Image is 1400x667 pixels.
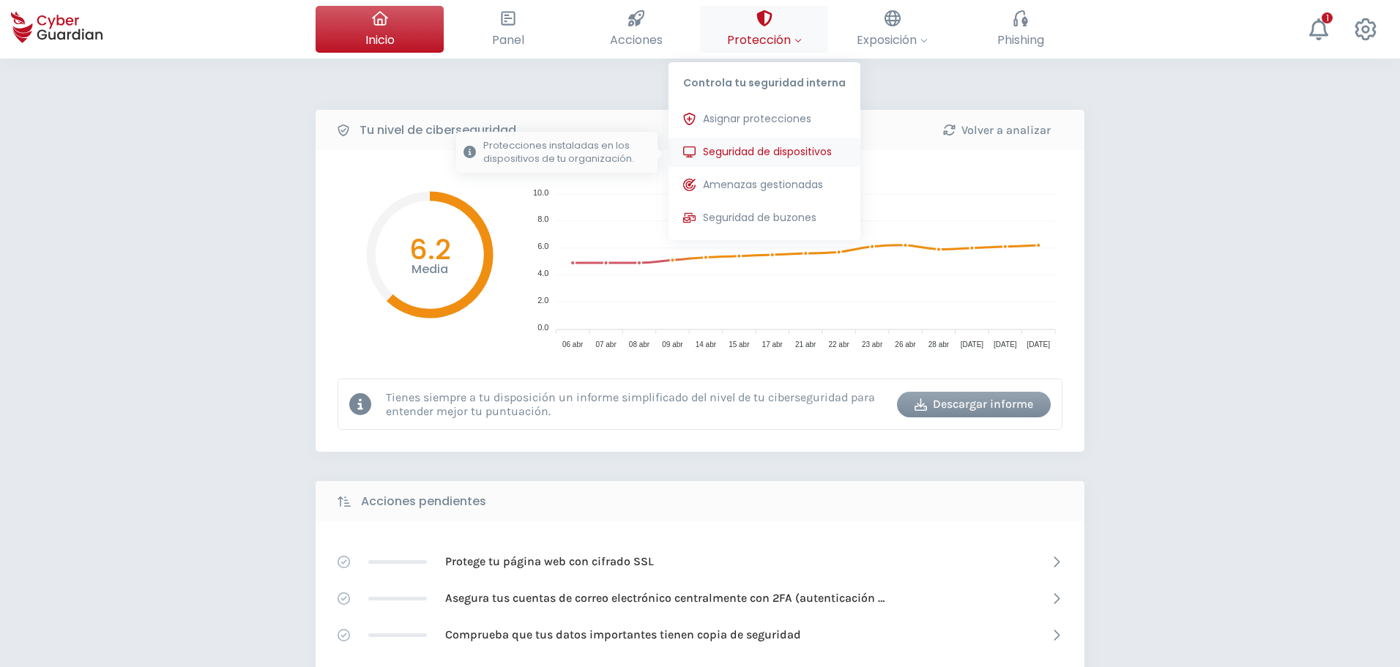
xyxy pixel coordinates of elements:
p: Comprueba que tus datos importantes tienen copia de seguridad [445,627,801,643]
span: Seguridad de buzones [703,210,816,226]
tspan: 28 abr [928,340,950,349]
p: Tienes siempre a tu disposición un informe simplificado del nivel de tu ciberseguridad para enten... [386,390,886,418]
tspan: 06 abr [562,340,584,349]
button: Inicio [316,6,444,53]
span: Exposición [857,31,928,49]
tspan: 14 abr [696,340,717,349]
button: Volver a analizar [920,117,1073,143]
tspan: 08 abr [629,340,650,349]
tspan: 17 abr [762,340,783,349]
button: Descargar informe [897,392,1051,417]
tspan: [DATE] [961,340,984,349]
tspan: 23 abr [862,340,883,349]
span: Asignar protecciones [703,111,811,127]
button: Acciones [572,6,700,53]
b: Tu nivel de ciberseguridad [360,122,516,139]
p: Protege tu página web con cifrado SSL [445,554,654,570]
tspan: 6.0 [537,242,548,250]
b: Acciones pendientes [361,493,486,510]
button: ProtecciónControla tu seguridad internaAsignar proteccionesSeguridad de dispositivosProtecciones ... [700,6,828,53]
button: Seguridad de dispositivosProtecciones instaladas en los dispositivos de tu organización. [669,138,860,167]
tspan: 8.0 [537,215,548,223]
div: Volver a analizar [931,122,1062,139]
tspan: 22 abr [828,340,849,349]
tspan: 2.0 [537,296,548,305]
tspan: 4.0 [537,269,548,277]
tspan: 15 abr [729,340,750,349]
tspan: [DATE] [994,340,1017,349]
button: Exposición [828,6,956,53]
span: Seguridad de dispositivos [703,144,832,160]
div: 1 [1322,12,1333,23]
span: Amenazas gestionadas [703,177,823,193]
button: Phishing [956,6,1084,53]
span: Inicio [365,31,395,49]
button: Seguridad de buzones [669,204,860,233]
tspan: 0.0 [537,323,548,332]
span: Acciones [610,31,663,49]
button: Asignar protecciones [669,105,860,134]
tspan: 09 abr [662,340,683,349]
p: Asegura tus cuentas de correo electrónico centralmente con 2FA (autenticación [PERSON_NAME] factor) [445,590,885,606]
span: Panel [492,31,524,49]
span: Protección [727,31,802,49]
button: Panel [444,6,572,53]
p: Controla tu seguridad interna [669,62,860,97]
tspan: 07 abr [595,340,617,349]
tspan: 26 abr [895,340,916,349]
p: Protecciones instaladas en los dispositivos de tu organización. [483,139,650,165]
tspan: [DATE] [1027,340,1051,349]
span: Phishing [997,31,1044,49]
button: Amenazas gestionadas [669,171,860,200]
tspan: 21 abr [795,340,816,349]
tspan: 10.0 [533,188,548,197]
div: Descargar informe [908,395,1040,413]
